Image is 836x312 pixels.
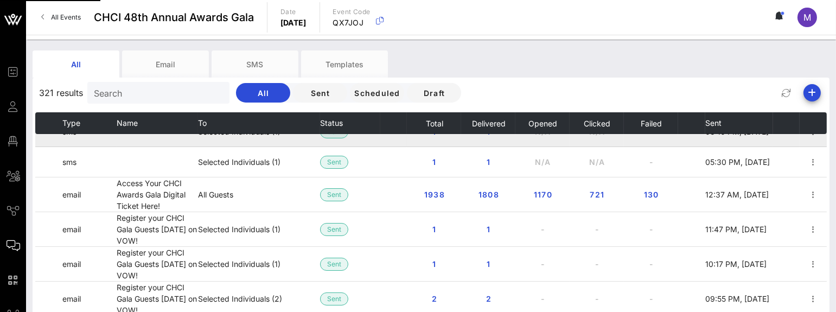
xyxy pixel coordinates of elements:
button: Opened [528,112,557,134]
button: 1 [471,220,506,239]
span: Failed [640,119,662,128]
span: M [803,12,811,23]
span: 1938 [424,190,445,199]
span: Clicked [583,119,610,128]
span: 1808 [478,190,499,199]
span: 721 [588,190,605,199]
td: email [62,212,117,247]
div: Email [122,50,209,78]
button: 721 [579,185,614,205]
span: 10:17 PM, [DATE] [705,259,767,269]
td: email [62,247,117,282]
span: Sent [327,189,341,201]
button: 1808 [469,185,508,205]
span: Name [117,118,138,128]
span: Sent [327,224,341,235]
button: 2 [471,289,506,309]
button: Scheduled [350,83,404,103]
span: 12:37 AM, [DATE] [705,190,769,199]
th: To [198,112,320,134]
th: Failed [624,112,678,134]
button: All [236,83,290,103]
span: 1 [480,259,497,269]
button: 130 [634,185,668,205]
span: Sent [327,293,341,305]
span: Draft [416,88,452,98]
p: [DATE] [280,17,307,28]
p: QX7JOJ [333,17,371,28]
th: Name [117,112,198,134]
div: M [797,8,817,27]
button: 1 [471,254,506,274]
button: Delivered [471,112,506,134]
td: Selected Individuals (1) [198,247,320,282]
span: 11:47 PM, [DATE] [705,225,767,234]
span: Sent [327,156,341,168]
span: 2 [480,294,497,303]
td: Register your CHCI Gala Guests [DATE] on VOW! [117,212,198,247]
button: 1 [471,152,506,172]
th: Type [62,112,117,134]
span: 1 [425,157,443,167]
span: Scheduled [354,88,400,98]
span: 1 [425,225,443,234]
td: All Guests [198,177,320,212]
div: Templates [301,50,388,78]
span: Delivered [471,119,506,128]
span: CHCI 48th Annual Awards Gala [94,9,254,26]
button: 1 [417,220,451,239]
th: Status [320,112,380,134]
span: To [198,118,207,128]
th: Opened [515,112,570,134]
a: All Events [35,9,87,26]
button: 2 [417,289,451,309]
p: Event Code [333,7,371,17]
span: 09:55 PM, [DATE] [705,294,769,303]
span: Sent [302,88,339,98]
td: Selected Individuals (1) [198,212,320,247]
td: Register your CHCI Gala Guests [DATE] on VOW! [117,247,198,282]
span: All Events [51,13,81,21]
span: 130 [642,190,660,199]
td: sms [62,147,117,177]
span: 321 results [39,86,83,99]
button: 1 [417,152,451,172]
div: SMS [212,50,298,78]
td: Access Your CHCI Awards Gala Digital Ticket Here! [117,177,198,212]
span: Sent [705,118,722,128]
td: Selected Individuals (1) [198,147,320,177]
span: 1 [425,259,443,269]
span: Status [320,118,343,128]
button: Clicked [583,112,610,134]
span: 1 [480,157,497,167]
p: Date [280,7,307,17]
td: email [62,177,117,212]
button: Draft [407,83,461,103]
span: 2 [425,294,443,303]
button: 1 [417,254,451,274]
span: 1170 [533,190,552,199]
span: 1 [480,225,497,234]
div: All [33,50,119,78]
th: Sent [705,112,773,134]
button: 1170 [525,185,561,205]
button: 1938 [415,185,454,205]
button: Total [425,112,443,134]
span: All [245,88,282,98]
span: 05:30 PM, [DATE] [705,157,770,167]
span: Opened [528,119,557,128]
span: Sent [327,258,341,270]
th: Clicked [570,112,624,134]
span: Type [62,118,80,128]
th: Total [407,112,461,134]
button: Failed [640,112,662,134]
button: Sent [293,83,347,103]
span: Total [425,119,443,128]
th: Delivered [461,112,515,134]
